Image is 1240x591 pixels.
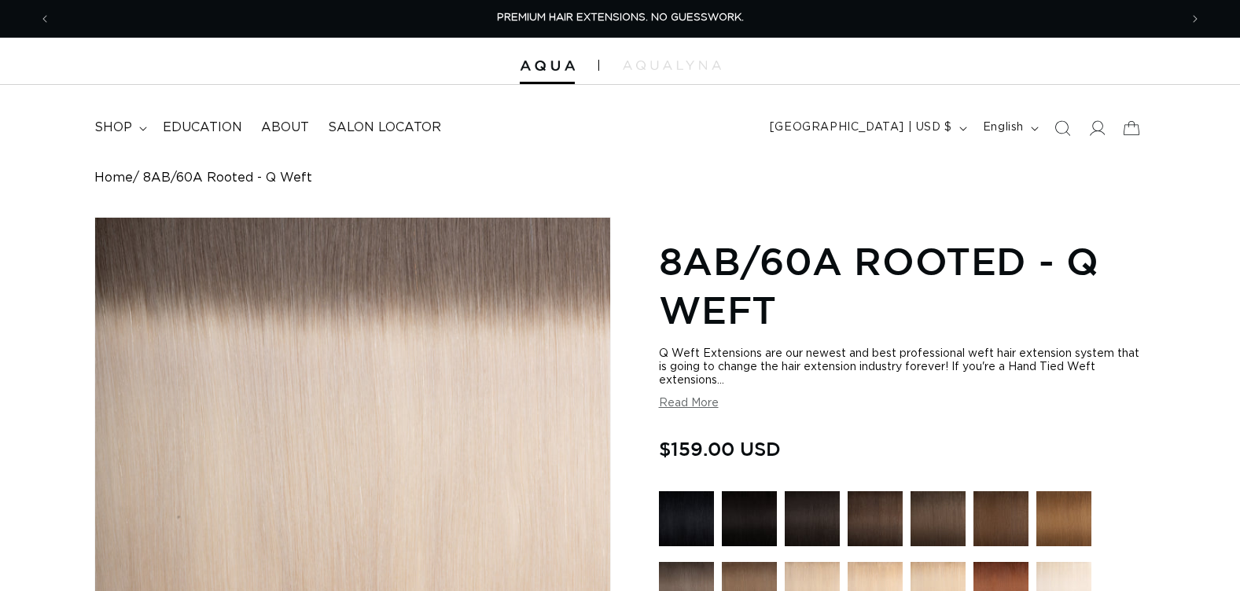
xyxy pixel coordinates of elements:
[143,171,312,185] span: 8AB/60A Rooted - Q Weft
[659,237,1146,335] h1: 8AB/60A Rooted - Q Weft
[252,110,318,145] a: About
[973,491,1028,546] img: 4 Medium Brown - Q Weft
[760,113,973,143] button: [GEOGRAPHIC_DATA] | USD $
[318,110,451,145] a: Salon Locator
[659,397,719,410] button: Read More
[973,113,1045,143] button: English
[848,491,903,546] img: 2 Dark Brown - Q Weft
[1036,491,1091,546] img: 6 Light Brown - Q Weft
[94,119,132,136] span: shop
[659,434,781,464] span: $159.00 USD
[785,491,840,554] a: 1B Soft Black - Q Weft
[659,491,714,554] a: 1 Black - Q Weft
[659,491,714,546] img: 1 Black - Q Weft
[911,491,966,546] img: 4AB Medium Ash Brown - Q Weft
[85,110,153,145] summary: shop
[722,491,777,554] a: 1N Natural Black - Q Weft
[94,171,133,185] a: Home
[785,491,840,546] img: 1B Soft Black - Q Weft
[1178,4,1212,34] button: Next announcement
[1036,491,1091,554] a: 6 Light Brown - Q Weft
[770,119,952,136] span: [GEOGRAPHIC_DATA] | USD $
[328,119,441,136] span: Salon Locator
[520,61,575,72] img: Aqua Hair Extensions
[163,119,242,136] span: Education
[623,61,721,70] img: aqualyna.com
[911,491,966,554] a: 4AB Medium Ash Brown - Q Weft
[261,119,309,136] span: About
[497,13,744,23] span: PREMIUM HAIR EXTENSIONS. NO GUESSWORK.
[153,110,252,145] a: Education
[659,347,1146,387] div: Q Weft Extensions are our newest and best professional weft hair extension system that is going t...
[983,119,1024,136] span: English
[1045,111,1080,145] summary: Search
[848,491,903,554] a: 2 Dark Brown - Q Weft
[973,491,1028,554] a: 4 Medium Brown - Q Weft
[28,4,62,34] button: Previous announcement
[722,491,777,546] img: 1N Natural Black - Q Weft
[94,171,1146,185] nav: breadcrumbs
